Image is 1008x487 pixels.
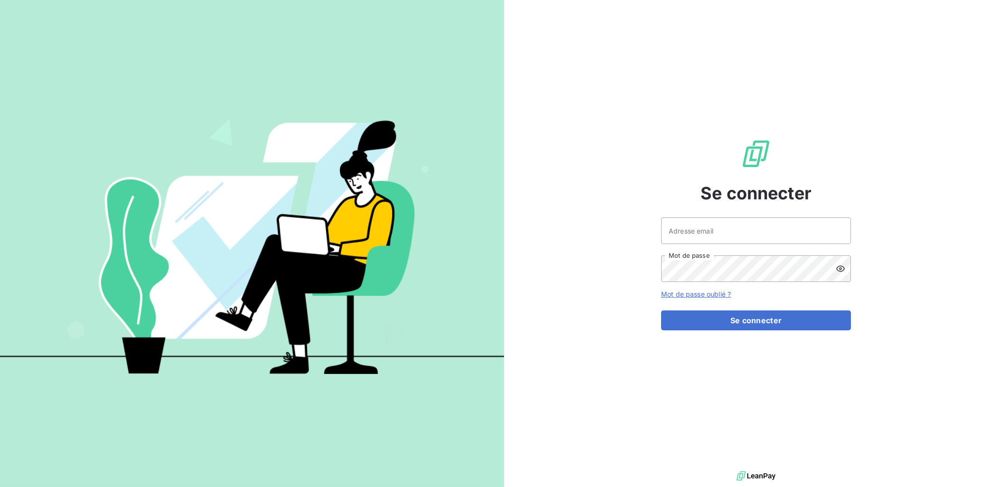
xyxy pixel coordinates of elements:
[661,217,851,244] input: placeholder
[741,139,771,169] img: Logo LeanPay
[661,310,851,330] button: Se connecter
[737,469,775,483] img: logo
[661,290,731,298] a: Mot de passe oublié ?
[700,180,812,206] span: Se connecter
